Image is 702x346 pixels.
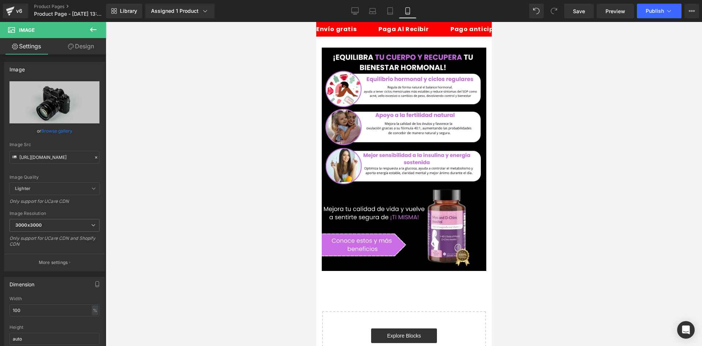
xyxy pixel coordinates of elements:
[381,4,399,18] a: Tablet
[605,7,625,15] span: Preview
[151,7,209,15] div: Assigned 1 Product
[4,254,105,271] button: More settings
[684,4,699,18] button: More
[573,7,585,15] span: Save
[10,325,99,330] div: Height
[529,4,544,18] button: Undo
[677,321,695,339] div: Open Intercom Messenger
[133,4,231,10] p: Pago anticipado 100% seguro
[399,4,416,18] a: Mobile
[106,4,142,18] a: New Library
[364,4,381,18] a: Laptop
[10,333,99,345] input: auto
[15,6,24,16] div: v6
[10,235,99,252] div: Only support for UCare CDN and Shopify CDN
[19,27,35,33] span: Image
[10,211,99,216] div: Image Resolution
[646,8,664,14] span: Publish
[34,11,104,17] span: Product Page - [DATE] 13:40:33
[10,198,99,209] div: Only support for UCare CDN
[597,4,634,18] a: Preview
[15,186,30,191] b: Lighter
[10,62,25,72] div: Image
[41,124,72,137] a: Browse gallery
[10,142,99,147] div: Image Src
[55,306,121,321] a: Explore Blocks
[54,38,107,55] a: Design
[39,259,68,266] p: More settings
[34,4,118,10] a: Product Pages
[92,305,98,315] div: %
[15,222,42,228] b: 3000x3000
[346,4,364,18] a: Desktop
[10,277,35,287] div: Dimension
[637,4,682,18] button: Publish
[61,4,111,10] p: Paga Al Recibir
[10,151,99,164] input: Link
[10,127,99,135] div: or
[10,296,99,301] div: Width
[3,4,28,18] a: v6
[10,175,99,180] div: Image Quality
[10,304,99,316] input: auto
[120,8,137,14] span: Library
[547,4,561,18] button: Redo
